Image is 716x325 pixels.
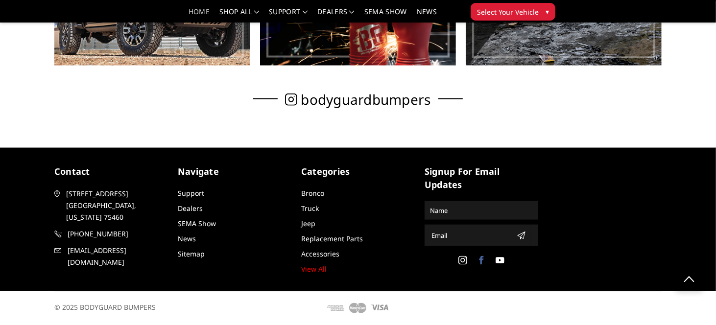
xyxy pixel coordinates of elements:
[546,6,549,17] span: ▾
[178,188,204,198] a: Support
[54,228,168,240] a: [PHONE_NUMBER]
[301,94,431,105] span: bodyguardbumpers
[219,8,259,23] a: shop all
[54,245,168,268] a: [EMAIL_ADDRESS][DOMAIN_NAME]
[317,8,355,23] a: Dealers
[178,165,291,178] h5: Navigate
[269,8,308,23] a: Support
[301,219,315,228] a: Jeep
[66,188,166,223] span: [STREET_ADDRESS] [GEOGRAPHIC_DATA], [US_STATE] 75460
[301,264,327,274] a: View All
[477,7,539,17] span: Select Your Vehicle
[54,165,168,178] h5: contact
[425,165,538,191] h5: signup for email updates
[677,266,701,291] a: Click to Top
[178,249,205,258] a: Sitemap
[471,3,555,21] button: Select Your Vehicle
[54,302,156,312] span: © 2025 BODYGUARD BUMPERS
[178,234,196,243] a: News
[178,219,216,228] a: SEMA Show
[667,278,716,325] iframe: Chat Widget
[301,188,324,198] a: Bronco
[178,204,203,213] a: Dealers
[189,8,210,23] a: Home
[428,228,513,243] input: Email
[364,8,407,23] a: SEMA Show
[301,234,363,243] a: Replacement Parts
[68,228,167,240] span: [PHONE_NUMBER]
[426,203,537,218] input: Name
[301,165,415,178] h5: Categories
[68,245,167,268] span: [EMAIL_ADDRESS][DOMAIN_NAME]
[301,249,339,258] a: Accessories
[301,204,319,213] a: Truck
[417,8,437,23] a: News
